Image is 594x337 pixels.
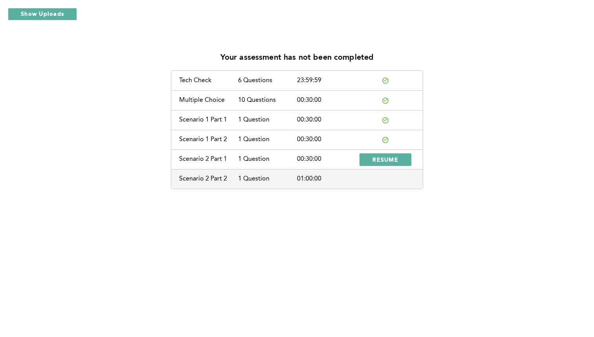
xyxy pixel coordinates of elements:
div: Scenario 1 Part 2 [179,136,238,143]
div: 1 Question [238,156,297,163]
div: Scenario 2 Part 2 [179,175,238,182]
div: 00:30:00 [297,116,356,123]
button: RESUME [359,153,411,166]
div: 00:30:00 [297,97,356,104]
button: Show Uploads [8,8,77,20]
div: 1 Question [238,116,297,123]
div: 1 Question [238,136,297,143]
span: RESUME [372,156,398,163]
div: 00:30:00 [297,136,356,143]
div: 01:00:00 [297,175,356,182]
p: Your assessment has not been completed [220,53,374,63]
div: 1 Question [238,175,297,182]
div: 10 Questions [238,97,297,104]
div: 00:30:00 [297,156,356,163]
div: 6 Questions [238,77,297,84]
div: 23:59:59 [297,77,356,84]
div: Tech Check [179,77,238,84]
div: Scenario 2 Part 1 [179,156,238,163]
div: Scenario 1 Part 1 [179,116,238,123]
div: Multiple Choice [179,97,238,104]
